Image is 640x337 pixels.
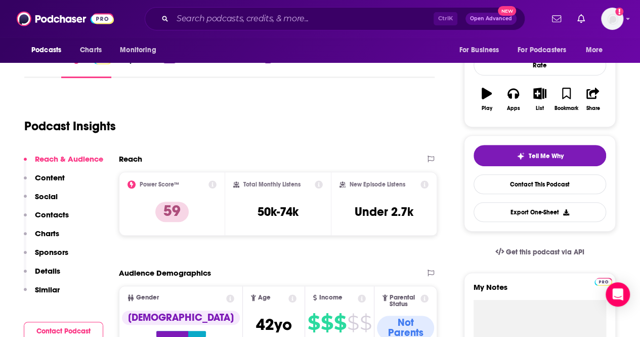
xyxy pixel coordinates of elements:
[500,81,526,118] button: Apps
[474,81,500,118] button: Play
[615,8,623,16] svg: Add a profile image
[548,10,565,27] a: Show notifications dropdown
[24,173,65,192] button: Content
[233,55,271,78] a: Credits2
[256,315,292,334] span: 42 yo
[243,181,301,188] h2: Total Monthly Listens
[498,6,516,16] span: New
[24,285,60,304] button: Similar
[17,9,114,28] img: Podchaser - Follow, Share and Rate Podcasts
[579,41,616,60] button: open menu
[482,105,492,111] div: Play
[350,181,405,188] h2: New Episode Listens
[573,10,589,27] a: Show notifications dropdown
[527,81,553,118] button: List
[119,154,142,164] h2: Reach
[594,278,612,286] img: Podchaser Pro
[308,315,320,331] span: $
[601,8,623,30] img: User Profile
[487,240,592,265] a: Get this podcast via API
[119,268,211,278] h2: Audience Demographics
[360,315,371,331] span: $
[517,152,525,160] img: tell me why sparkle
[285,55,301,78] a: Lists
[554,105,578,111] div: Bookmark
[24,154,103,173] button: Reach & Audience
[536,105,544,111] div: List
[474,282,606,300] label: My Notes
[594,276,612,286] a: Pro website
[24,229,59,247] button: Charts
[155,202,189,222] p: 59
[319,294,342,301] span: Income
[120,43,156,57] span: Monitoring
[474,174,606,194] a: Contact This Podcast
[35,229,59,238] p: Charts
[553,81,579,118] button: Bookmark
[434,12,457,25] span: Ctrl K
[506,248,584,256] span: Get this podcast via API
[606,282,630,307] div: Open Intercom Messenger
[31,43,61,57] span: Podcasts
[80,43,102,57] span: Charts
[529,152,564,160] span: Tell Me Why
[511,41,581,60] button: open menu
[24,55,47,78] a: About
[355,204,413,219] h3: Under 2.7k
[474,202,606,222] button: Export One-Sheet
[586,43,603,57] span: More
[601,8,623,30] button: Show profile menu
[465,13,517,25] button: Open AdvancedNew
[35,154,103,164] p: Reach & Audience
[122,311,240,325] div: [DEMOGRAPHIC_DATA]
[474,145,606,166] button: tell me why sparkleTell Me Why
[24,41,74,60] button: open menu
[113,41,169,60] button: open menu
[140,181,179,188] h2: Power Score™
[258,294,271,301] span: Age
[24,247,68,266] button: Sponsors
[35,192,58,201] p: Social
[24,210,69,229] button: Contacts
[24,192,58,210] button: Social
[61,55,111,78] a: InsightsPodchaser Pro
[24,119,116,134] h1: Podcast Insights
[347,315,359,331] span: $
[470,16,512,21] span: Open Advanced
[145,7,525,30] div: Search podcasts, credits, & more...
[321,315,333,331] span: $
[35,247,68,257] p: Sponsors
[35,266,60,276] p: Details
[452,41,511,60] button: open menu
[24,266,60,285] button: Details
[580,81,606,118] button: Share
[518,43,566,57] span: For Podcasters
[601,8,623,30] span: Logged in as LBPublicity2
[136,294,159,301] span: Gender
[459,43,499,57] span: For Business
[390,294,418,308] span: Parental Status
[315,55,339,78] a: Similar
[334,315,346,331] span: $
[258,204,298,219] h3: 50k-74k
[173,11,434,27] input: Search podcasts, credits, & more...
[35,173,65,182] p: Content
[35,285,60,294] p: Similar
[190,55,219,78] a: Reviews
[586,105,600,111] div: Share
[125,55,176,78] a: Episodes556
[35,210,69,219] p: Contacts
[507,105,520,111] div: Apps
[474,55,606,76] div: Rate
[73,41,108,60] a: Charts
